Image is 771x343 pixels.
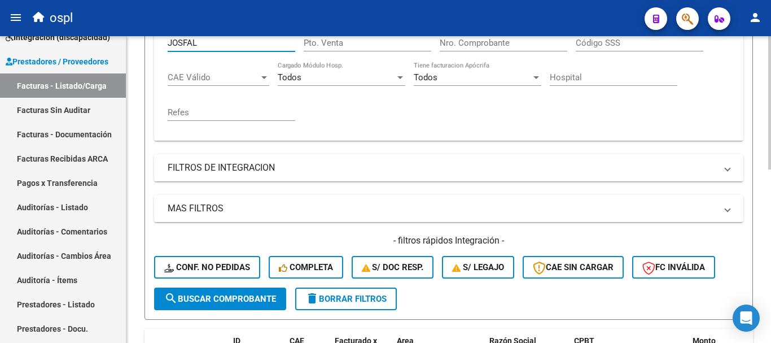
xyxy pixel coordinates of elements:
div: Open Intercom Messenger [733,305,760,332]
span: S/ legajo [452,262,504,272]
h4: - filtros rápidos Integración - [154,235,743,247]
mat-icon: menu [9,11,23,24]
button: FC Inválida [632,256,715,279]
span: CAE Válido [168,72,259,83]
span: ospl [50,6,73,31]
span: Todos [278,72,301,83]
span: Integración (discapacidad) [6,31,110,44]
span: Buscar Comprobante [164,294,276,304]
mat-icon: search [164,292,178,305]
span: FC Inválida [642,262,705,272]
button: S/ legajo [442,256,514,279]
mat-panel-title: FILTROS DE INTEGRACION [168,162,716,174]
button: Borrar Filtros [295,288,397,310]
span: Todos [414,72,437,83]
mat-icon: delete [305,292,319,305]
button: Completa [269,256,343,279]
button: CAE SIN CARGAR [523,256,624,279]
mat-expansion-panel-header: FILTROS DE INTEGRACION [154,154,743,181]
span: S/ Doc Resp. [362,262,424,272]
button: S/ Doc Resp. [352,256,434,279]
span: Conf. no pedidas [164,262,250,272]
span: Completa [279,262,333,272]
button: Buscar Comprobante [154,288,286,310]
mat-expansion-panel-header: MAS FILTROS [154,195,743,222]
span: Prestadores / Proveedores [6,55,108,68]
span: Borrar Filtros [305,294,387,304]
mat-panel-title: MAS FILTROS [168,202,716,215]
mat-icon: person [748,11,762,24]
span: CAE SIN CARGAR [533,262,614,272]
button: Conf. no pedidas [154,256,260,279]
